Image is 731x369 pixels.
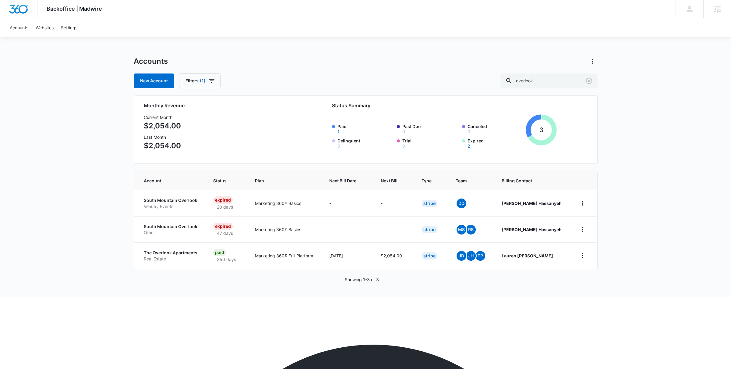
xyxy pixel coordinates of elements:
label: Expired [468,138,524,148]
p: Real Estate [144,256,199,262]
span: JD [457,251,466,261]
h3: Last Month [144,134,181,140]
td: - [373,190,414,216]
p: Marketing 360® Full Platform [255,253,314,259]
span: (1) [200,79,206,83]
td: [DATE] [322,242,373,269]
td: - [373,216,414,242]
span: Status [213,177,231,184]
label: Paid [337,123,394,134]
div: Stripe [422,226,437,233]
span: Team [456,177,478,184]
div: Stripe [422,252,437,260]
span: Next Bill Date [329,177,357,184]
p: South Mountain Overlook [144,224,199,230]
button: home [578,198,588,208]
span: Backoffice | Madwire [47,5,102,12]
p: Marketing 360® Basics [255,226,314,233]
tspan: 3 [539,126,543,134]
p: 20 days [213,204,237,210]
label: Delinquent [337,138,394,148]
h3: Current Month [144,114,181,120]
td: - [322,216,373,242]
div: Paid [213,249,226,256]
a: Settings [57,18,81,37]
a: South Mountain OverlookOther [144,224,199,235]
p: Marketing 360® Basics [255,200,314,206]
div: Stripe [422,200,437,207]
button: Expired [468,144,470,148]
span: Next Bill [381,177,398,184]
p: 350 days [213,256,240,263]
input: Search [500,73,598,88]
a: South Mountain OverlookVenue / Events [144,197,199,209]
span: Type [422,177,432,184]
label: Past Due [402,123,458,134]
label: Trial [402,138,458,148]
p: 47 days [213,230,237,236]
span: RS [466,225,476,235]
div: Expired [213,196,233,204]
p: South Mountain Overlook [144,197,199,203]
button: Paid [337,130,340,134]
a: Websites [32,18,57,37]
p: Venue / Events [144,203,199,210]
strong: [PERSON_NAME] Hassanyeh [502,201,562,206]
p: The Overlook Apartments [144,250,199,256]
span: JH [466,251,476,261]
span: MS [457,225,466,235]
h2: Monthly Revenue [144,102,287,109]
a: The Overlook ApartmentsReal Estate [144,250,199,262]
a: Accounts [6,18,32,37]
td: - [322,190,373,216]
span: TP [475,251,485,261]
button: Actions [588,56,598,66]
strong: Lauren [PERSON_NAME] [502,253,553,258]
strong: [PERSON_NAME] Hassanyeh [502,227,562,232]
p: Other [144,230,199,236]
div: Expired [213,223,233,230]
a: New Account [134,73,174,88]
h2: Status Summary [332,102,557,109]
span: Plan [255,177,314,184]
p: $2,054.00 [144,140,181,151]
button: Filters(1) [179,73,221,88]
span: Billing Contact [502,177,563,184]
button: Clear [584,76,594,86]
span: Account [144,177,190,184]
span: DD [457,199,466,208]
p: $2,054.00 [144,120,181,131]
button: home [578,224,588,234]
p: Showing 1-3 of 3 [345,276,379,283]
label: Canceled [468,123,524,134]
h1: Accounts [134,57,168,66]
button: home [578,251,588,260]
td: $2,054.00 [373,242,414,269]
